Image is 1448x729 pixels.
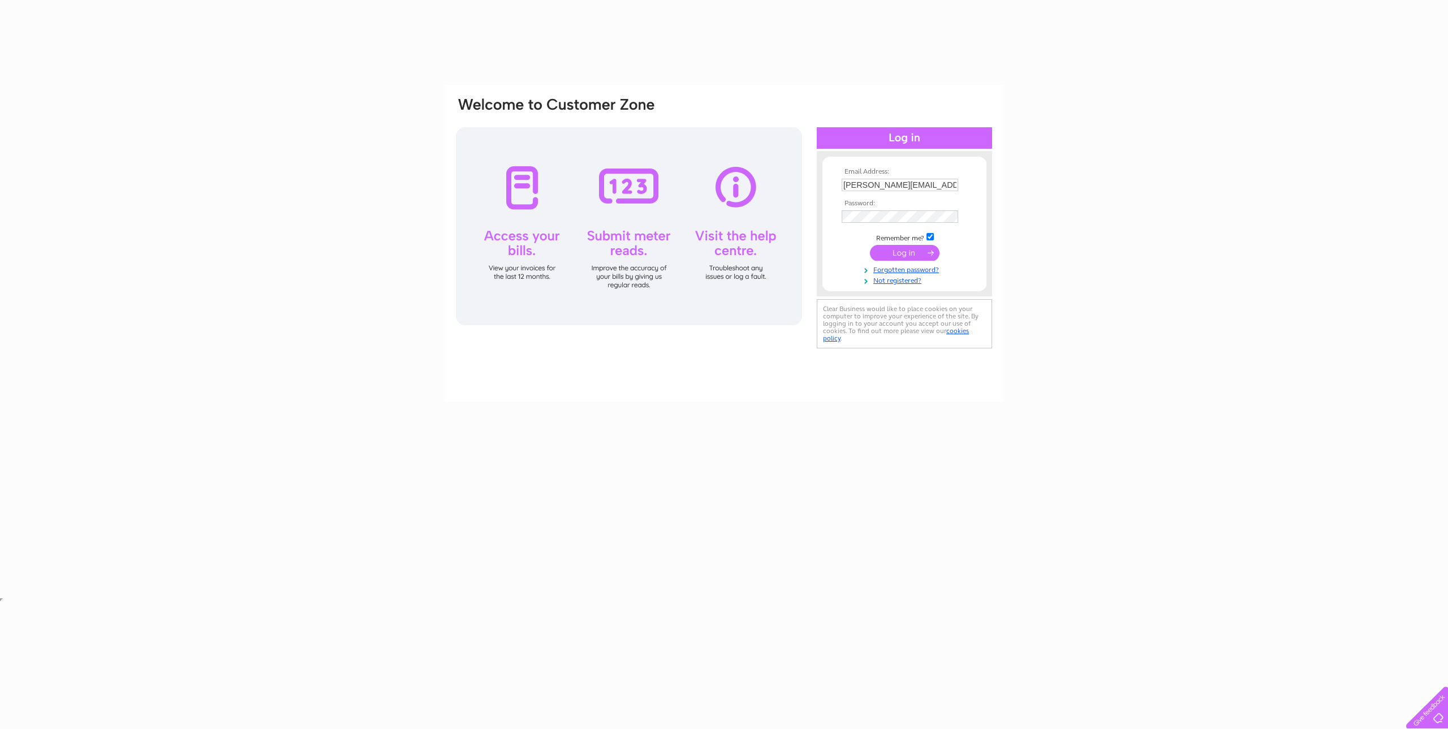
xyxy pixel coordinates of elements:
[842,274,970,285] a: Not registered?
[839,168,970,176] th: Email Address:
[839,200,970,208] th: Password:
[839,231,970,243] td: Remember me?
[842,264,970,274] a: Forgotten password?
[823,327,969,342] a: cookies policy
[817,299,992,348] div: Clear Business would like to place cookies on your computer to improve your experience of the sit...
[870,245,940,261] input: Submit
